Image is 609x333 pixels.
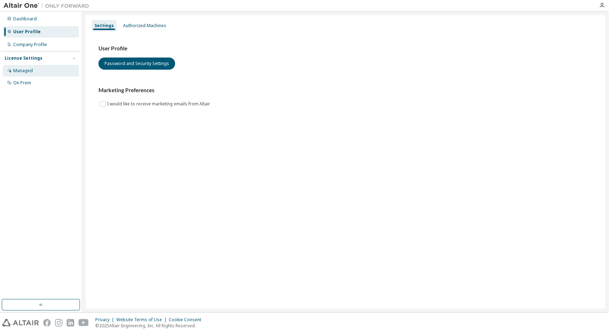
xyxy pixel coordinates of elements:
[98,87,593,94] h3: Marketing Preferences
[116,317,169,323] div: Website Terms of Use
[95,317,116,323] div: Privacy
[13,29,41,35] div: User Profile
[2,319,39,327] img: altair_logo.svg
[13,42,47,48] div: Company Profile
[98,58,175,70] button: Password and Security Settings
[169,317,205,323] div: Cookie Consent
[5,55,42,61] div: License Settings
[98,45,593,52] h3: User Profile
[13,68,33,74] div: Managed
[13,16,37,22] div: Dashboard
[43,319,51,327] img: facebook.svg
[95,323,205,329] p: © 2025 Altair Engineering, Inc. All Rights Reserved.
[107,100,212,108] label: I would like to receive marketing emails from Altair
[67,319,74,327] img: linkedin.svg
[55,319,62,327] img: instagram.svg
[95,23,114,29] div: Settings
[78,319,89,327] img: youtube.svg
[4,2,93,9] img: Altair One
[13,80,31,86] div: On Prem
[123,23,166,29] div: Authorized Machines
